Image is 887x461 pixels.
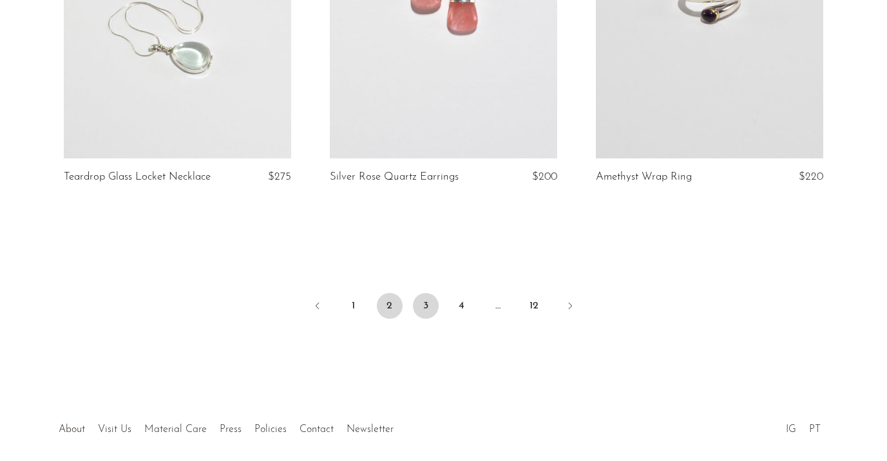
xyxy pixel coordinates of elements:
span: $200 [532,171,557,182]
a: About [59,424,85,435]
a: 4 [449,293,475,319]
a: Material Care [144,424,207,435]
a: Next [557,293,583,321]
span: $220 [799,171,823,182]
a: 3 [413,293,439,319]
a: Teardrop Glass Locket Necklace [64,171,211,183]
span: 2 [377,293,403,319]
a: Visit Us [98,424,131,435]
span: $275 [268,171,291,182]
a: Contact [300,424,334,435]
ul: Quick links [52,414,400,438]
a: 1 [341,293,367,319]
a: Press [220,424,242,435]
a: PT [809,424,821,435]
a: Policies [254,424,287,435]
a: Amethyst Wrap Ring [596,171,692,183]
a: Silver Rose Quartz Earrings [330,171,459,183]
ul: Social Medias [779,414,827,438]
a: Previous [305,293,330,321]
a: IG [786,424,796,435]
span: … [485,293,511,319]
a: 12 [521,293,547,319]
